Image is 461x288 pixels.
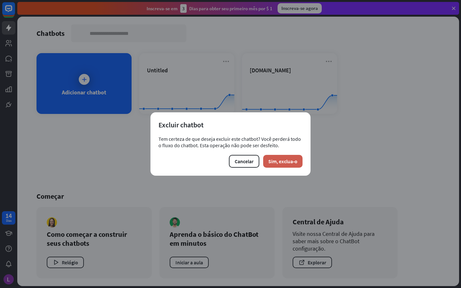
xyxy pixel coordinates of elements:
[158,120,303,129] div: Excluir chatbot
[158,136,303,148] div: Tem certeza de que deseja excluir este chatbot? Você perderá todo o fluxo do chatbot. Esta operaç...
[229,155,259,168] button: Cancelar
[263,155,303,168] button: Sim, exclua-o
[268,158,297,164] font: Sim, exclua-o
[235,158,254,164] font: Cancelar
[5,3,24,22] button: Abra o widget de bate-papo do LiveChat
